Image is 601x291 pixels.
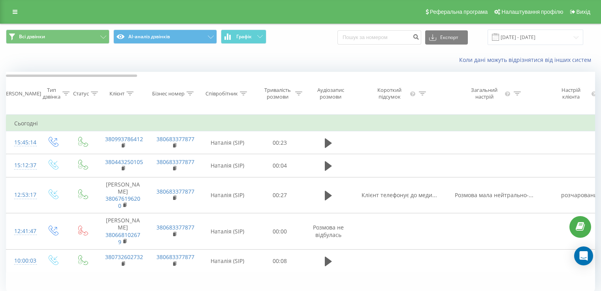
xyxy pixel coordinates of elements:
a: 380683377877 [156,158,194,166]
span: Розмова не відбулась [313,224,344,238]
span: Вихід [577,9,590,15]
a: 380668102679 [106,231,140,246]
div: Загальний настрій [465,87,503,100]
td: Наталія (SIP) [200,250,255,272]
a: 380993786412 [105,135,143,143]
button: AI-аналіз дзвінків [113,30,217,44]
td: 00:08 [255,250,305,272]
span: Графік [236,34,252,39]
div: Короткий підсумок [371,87,409,100]
td: 00:27 [255,177,305,213]
div: Настрій клієнта [552,87,589,100]
div: 15:45:14 [14,135,30,150]
div: 12:41:47 [14,224,30,239]
td: 00:23 [255,131,305,154]
a: 380683377877 [156,224,194,231]
td: Наталія (SIP) [200,154,255,177]
a: 380676196200 [106,195,140,209]
a: 380683377877 [156,135,194,143]
input: Пошук за номером [337,30,421,45]
div: Тип дзвінка [43,87,60,100]
span: Реферальна програма [430,9,488,15]
div: 12:53:17 [14,187,30,203]
a: 380443250105 [105,158,143,166]
td: [PERSON_NAME] [97,213,149,250]
div: 15:12:37 [14,158,30,173]
button: Експорт [425,30,468,45]
span: Всі дзвінки [19,34,45,40]
span: Розмова мала нейтрально-... [455,191,533,199]
div: [PERSON_NAME] [1,90,41,97]
button: Всі дзвінки [6,30,109,44]
div: Бізнес номер [152,90,185,97]
td: 00:00 [255,213,305,250]
div: 10:00:03 [14,253,30,269]
td: 00:04 [255,154,305,177]
button: Графік [221,30,266,44]
span: Налаштування профілю [501,9,563,15]
td: Наталія (SIP) [200,131,255,154]
a: 380683377877 [156,188,194,195]
div: Аудіозапис розмови [311,87,350,100]
div: Статус [73,90,89,97]
a: 380732602732 [105,253,143,261]
div: Тривалість розмови [262,87,293,100]
div: Співробітник [205,90,238,97]
a: 380683377877 [156,253,194,261]
span: Клієнт телефонує до меди... [362,191,437,199]
td: Наталія (SIP) [200,177,255,213]
td: Наталія (SIP) [200,213,255,250]
div: Клієнт [109,90,124,97]
a: Коли дані можуть відрізнятися вiд інших систем [459,56,595,63]
div: Open Intercom Messenger [574,246,593,265]
td: [PERSON_NAME] [97,177,149,213]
